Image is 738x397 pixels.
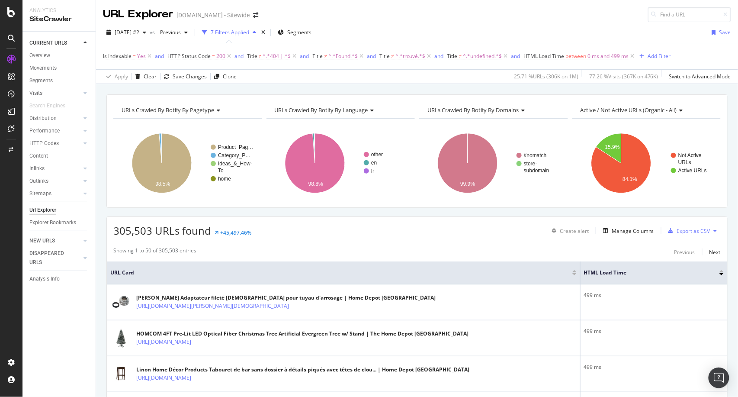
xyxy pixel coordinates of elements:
div: Switch to Advanced Mode [669,73,731,80]
span: Previous [157,29,181,36]
text: Category_P… [218,152,250,158]
span: URLs Crawled By Botify By pagetype [122,106,214,114]
span: HTML Load Time [584,269,706,277]
svg: A chart. [419,126,566,201]
text: Not Active [678,152,702,158]
div: Analytics [29,7,89,14]
div: Search Engines [29,101,65,110]
a: Explorer Bookmarks [29,218,90,227]
img: main image [110,363,132,385]
div: Segments [29,76,53,85]
a: CURRENT URLS [29,39,81,48]
text: subdomain [524,168,549,174]
span: vs [150,29,157,36]
text: en [371,160,377,166]
button: Create alert [548,224,589,238]
div: Performance [29,126,60,136]
span: URLs Crawled By Botify By language [275,106,368,114]
div: times [260,28,267,37]
div: [PERSON_NAME] Adaptateur fileté [DEMOGRAPHIC_DATA] pour tuyau d'arrosage | Home Depot [GEOGRAPHIC... [136,294,436,302]
button: 7 Filters Applied [199,26,260,39]
div: URL Explorer [103,7,173,22]
a: Sitemaps [29,189,81,198]
a: Url Explorer [29,206,90,215]
text: Active URLs [678,168,707,174]
h4: URLs Crawled By Botify By language [273,103,408,117]
a: Search Engines [29,101,74,110]
div: Content [29,152,48,161]
img: main image [110,327,132,349]
div: 77.26 % Visits ( 367K on 476K ) [589,73,658,80]
div: +45,497.46% [220,229,251,236]
a: Overview [29,51,90,60]
span: ^.*Found.*$ [328,50,358,62]
div: and [234,52,244,60]
span: Is Indexable [103,52,132,60]
text: 99.9% [460,181,475,187]
span: ^.*undefined.*$ [463,50,502,62]
button: [DATE] #2 [103,26,150,39]
button: Save Changes [160,70,207,84]
span: = [212,52,215,60]
span: ^.*404 |.*$ [263,50,291,62]
div: Url Explorer [29,206,56,215]
button: Previous [157,26,191,39]
text: URLs [678,159,691,165]
button: Save [709,26,731,39]
div: A chart. [113,126,260,201]
div: Previous [674,249,695,256]
div: A chart. [266,126,414,201]
a: Movements [29,64,90,73]
span: Title [313,52,323,60]
text: To [218,168,224,174]
span: between [565,52,586,60]
div: Save [719,29,731,36]
a: NEW URLS [29,236,81,245]
a: Outlinks [29,177,81,186]
a: Performance [29,126,81,136]
div: 499 ms [584,291,724,299]
div: Create alert [560,227,589,235]
button: Clone [211,70,237,84]
div: HTTP Codes [29,139,59,148]
span: 305,503 URLs found [113,223,211,238]
button: Next [709,247,721,257]
h4: Active / Not Active URLs [579,103,713,117]
span: ≠ [259,52,262,60]
h4: URLs Crawled By Botify By domains [426,103,560,117]
svg: A chart. [572,126,721,201]
a: Inlinks [29,164,81,173]
span: 2025 Aug. 21st #2 [115,29,139,36]
a: DISAPPEARED URLS [29,249,81,267]
span: Active / Not Active URLs (organic - all) [581,106,677,114]
a: Distribution [29,114,81,123]
div: Visits [29,89,42,98]
input: Find a URL [648,7,731,22]
div: Outlinks [29,177,48,186]
text: Product_Pag… [218,144,253,150]
button: and [511,52,520,60]
span: Segments [287,29,311,36]
button: and [435,52,444,60]
div: 499 ms [584,363,724,371]
a: HTTP Codes [29,139,81,148]
div: Next [709,249,721,256]
div: DISAPPEARED URLS [29,249,73,267]
text: other [371,152,383,158]
text: fr [371,168,374,174]
span: HTML Load Time [523,52,564,60]
div: Apply [115,73,128,80]
text: home [218,176,231,182]
span: Title [247,52,257,60]
button: Manage Columns [600,226,654,236]
div: Distribution [29,114,57,123]
div: CURRENT URLS [29,39,67,48]
button: and [367,52,376,60]
a: Content [29,152,90,161]
div: Explorer Bookmarks [29,218,76,227]
div: Clone [223,73,237,80]
div: 7 Filters Applied [211,29,249,36]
